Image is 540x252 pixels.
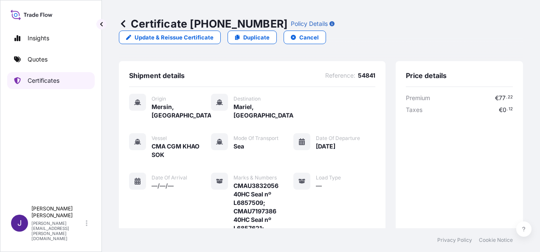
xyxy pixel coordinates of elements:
span: CMA CGM KHAO SOK [152,142,211,159]
p: [PERSON_NAME] [PERSON_NAME] [31,205,84,219]
a: Insights [7,30,95,47]
span: € [499,107,503,113]
button: Cancel [284,31,326,44]
a: Update & Reissue Certificate [119,31,221,44]
p: Update & Reissue Certificate [135,33,214,42]
span: J [17,219,22,227]
p: Certificates [28,76,59,85]
a: Quotes [7,51,95,68]
span: 54841 [358,71,375,80]
span: Date of Departure [316,135,360,142]
p: [PERSON_NAME][EMAIL_ADDRESS][PERSON_NAME][DOMAIN_NAME] [31,221,84,241]
span: Reference : [325,71,355,80]
p: Insights [28,34,49,42]
span: 77 [499,95,506,101]
span: Price details [406,71,447,80]
p: Certificate [PHONE_NUMBER] [119,17,287,31]
span: Shipment details [129,71,185,80]
span: . [506,96,507,99]
a: Privacy Policy [437,237,472,244]
span: [DATE] [316,142,335,151]
span: € [495,95,499,101]
span: Sea [233,142,244,151]
span: 0 [503,107,506,113]
span: Mode of Transport [233,135,278,142]
p: Duplicate [243,33,270,42]
p: Policy Details [291,20,328,28]
span: Marks & Numbers [233,174,277,181]
a: Cookie Notice [479,237,513,244]
a: Certificates [7,72,95,89]
a: Duplicate [228,31,277,44]
span: Origin [152,95,166,102]
span: —/—/— [152,182,174,190]
span: 12 [509,108,513,111]
span: 22 [508,96,513,99]
p: Cancel [299,33,319,42]
span: Mariel, [GEOGRAPHIC_DATA] [233,103,293,120]
span: Premium [406,94,430,102]
span: Load Type [316,174,341,181]
span: Vessel [152,135,167,142]
span: Destination [233,95,261,102]
p: Quotes [28,55,48,64]
span: . [507,108,508,111]
span: Date of Arrival [152,174,187,181]
span: Mersin, [GEOGRAPHIC_DATA] [152,103,211,120]
span: Taxes [406,106,422,114]
span: — [316,182,322,190]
